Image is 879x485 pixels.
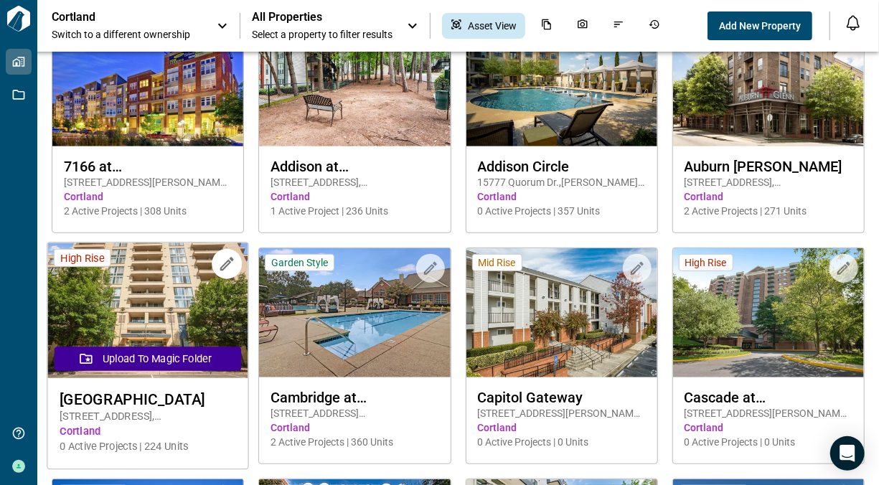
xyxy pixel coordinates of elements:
span: [STREET_ADDRESS][PERSON_NAME] , Antioch , TN [271,406,438,420]
span: Cortland [271,420,438,435]
span: Cortland [685,420,852,435]
span: Auburn [PERSON_NAME] [685,158,852,175]
span: 0 Active Projects | 0 Units [478,435,646,449]
span: Switch to a different ownership [52,27,202,42]
span: Cortland [60,424,236,439]
p: Cortland [52,10,181,24]
span: 0 Active Projects | 0 Units [685,435,852,449]
span: 0 Active Projects | 357 Units [478,204,646,218]
div: Photos [568,13,597,39]
button: Upload to Magic Folder [55,347,242,371]
span: [STREET_ADDRESS] , [GEOGRAPHIC_DATA] , VA [60,409,236,424]
img: property-asset [673,248,864,377]
span: [STREET_ADDRESS][PERSON_NAME] , [GEOGRAPHIC_DATA] , CO [64,175,232,189]
span: Cortland [685,189,852,204]
div: Issues & Info [604,13,633,39]
img: property-asset [466,248,657,377]
button: Add New Property [708,11,812,40]
div: Open Intercom Messenger [830,436,865,471]
span: [STREET_ADDRESS] , [GEOGRAPHIC_DATA] , GA [685,175,852,189]
span: Addison at [PERSON_NAME][GEOGRAPHIC_DATA] [271,158,438,175]
span: 7166 at [GEOGRAPHIC_DATA] [64,158,232,175]
img: property-asset [466,17,657,146]
div: Documents [532,13,561,39]
span: Garden Style [271,256,328,269]
span: 2 Active Projects | 308 Units [64,204,232,218]
img: property-asset [47,243,248,379]
span: Asset View [468,19,517,33]
span: 2 Active Projects | 271 Units [685,204,852,218]
img: property-asset [673,17,864,146]
span: Cortland [64,189,232,204]
span: Add New Property [719,19,801,33]
span: High Rise [685,256,727,269]
img: property-asset [259,17,450,146]
span: Capitol Gateway [478,389,646,406]
span: High Rise [60,251,104,265]
span: Cascade at [GEOGRAPHIC_DATA] [685,389,852,406]
div: Asset View [442,13,525,39]
span: Cortland [271,189,438,204]
img: property-asset [52,17,243,146]
img: property-asset [259,248,450,377]
span: Addison Circle [478,158,646,175]
span: All Properties [252,10,393,24]
span: 1 Active Project | 236 Units [271,204,438,218]
span: 15777 Quorum Dr. , [PERSON_NAME] , [GEOGRAPHIC_DATA] [478,175,646,189]
span: [GEOGRAPHIC_DATA] [60,390,236,408]
span: [STREET_ADDRESS] , [GEOGRAPHIC_DATA] , GA [271,175,438,189]
span: Cortland [478,420,646,435]
span: Cortland [478,189,646,204]
div: Job History [640,13,669,39]
span: Mid Rise [479,256,516,269]
button: Open notification feed [842,11,865,34]
span: Cambridge at [GEOGRAPHIC_DATA] [271,389,438,406]
span: Select a property to filter results [252,27,393,42]
span: 2 Active Projects | 360 Units [271,435,438,449]
span: [STREET_ADDRESS][PERSON_NAME] , [GEOGRAPHIC_DATA] , GA [478,406,646,420]
span: [STREET_ADDRESS][PERSON_NAME] , [GEOGRAPHIC_DATA] , VA [685,406,852,420]
span: 0 Active Projects | 224 Units [60,439,236,454]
